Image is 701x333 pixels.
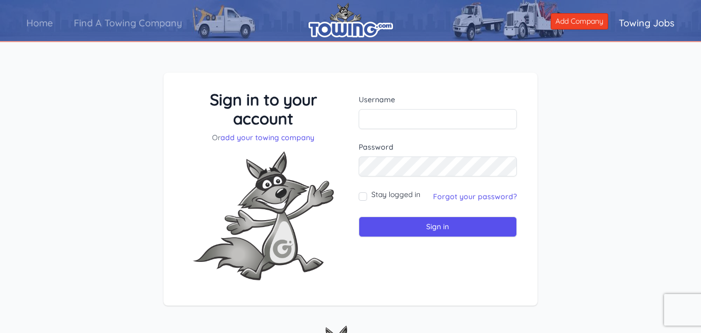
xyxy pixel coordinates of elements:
[184,132,343,143] p: Or
[220,133,314,142] a: add your towing company
[184,90,343,128] h3: Sign in to your account
[63,8,193,38] a: Find A Towing Company
[184,143,342,289] img: Fox-Excited.png
[608,8,685,38] a: Towing Jobs
[551,13,608,30] a: Add Company
[16,8,63,38] a: Home
[359,217,517,237] input: Sign in
[371,189,420,200] label: Stay logged in
[309,3,393,37] img: logo.png
[433,192,517,201] a: Forgot your password?
[359,142,517,152] label: Password
[359,94,517,105] label: Username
